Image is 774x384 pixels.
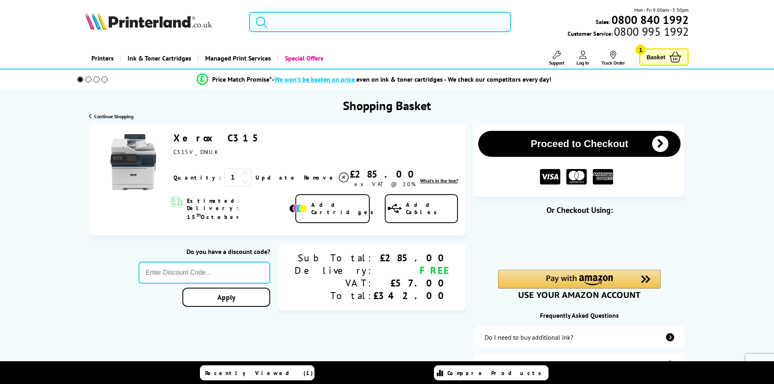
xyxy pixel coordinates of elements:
[295,252,373,264] div: Sub Total:
[447,369,546,377] span: Compare Products
[373,289,450,302] div: £342.00
[474,326,685,349] a: additional-ink
[566,169,587,185] img: MASTER CARD
[373,264,450,277] div: FREE
[295,264,373,277] div: Delivery:
[613,28,689,35] span: 0800 995 1992
[173,148,217,156] span: C315V_DNIUK
[212,75,272,83] span: Price Match Promise*
[474,311,685,319] div: Frequently Asked Questions
[577,60,589,66] span: Log In
[474,354,685,376] a: items-arrive
[66,72,683,87] li: modal_Promise
[373,252,450,264] div: £285.00
[94,113,133,119] span: Continue Shopping
[474,205,685,215] div: Or Checkout Using:
[205,369,313,377] span: Recently Viewed (1)
[85,12,212,30] img: Printerland Logo
[549,60,564,66] span: Support
[601,51,625,66] a: Track Order
[295,277,373,289] div: VAT:
[85,12,239,32] a: Printerland Logo
[272,75,551,83] div: - even on ink & toner cartridges - We check our competitors every day!
[485,333,573,341] div: Do I need to buy additional ink?
[373,277,450,289] div: £57.00
[634,6,689,14] span: Mon - Fri 9:00am - 5:30pm
[182,288,270,307] a: Apply
[498,270,661,298] div: Amazon Pay - Use your Amazon account
[304,174,336,181] span: Remove
[639,48,689,66] a: Basket 1
[139,262,271,284] input: Enter Discount Code...
[187,197,287,221] span: Estimated Delivery: 15 October
[85,48,120,69] a: Printers
[173,174,221,181] span: Quantity:
[89,113,133,119] a: Continue Shopping
[549,51,564,66] a: Support
[420,178,458,184] a: lnk_inthebox
[498,228,661,247] iframe: PayPal
[577,51,589,66] a: Log In
[354,180,416,188] span: ex VAT @ 20%
[197,212,201,218] sup: th
[540,169,560,185] img: VISA
[406,201,457,216] span: Add Cables
[295,289,373,302] div: Total:
[420,178,458,184] span: What's in the box?
[311,201,378,216] span: Add Cartridges
[173,132,265,144] a: Xerox C315
[350,168,420,180] div: £285.00
[343,98,431,113] h1: Shopping Basket
[593,169,613,185] img: American Express
[646,52,665,63] span: Basket
[568,28,689,37] span: Customer Service:
[289,204,307,213] img: Add Cartridges
[200,365,314,380] a: Recently Viewed (1)
[139,247,271,256] div: Do you have a discount code?
[304,171,350,184] a: Delete item from your basket
[274,75,356,83] span: We won’t be beaten on price,
[128,48,191,69] span: Ink & Toner Cartridges
[610,16,689,24] a: 0800 840 1992
[611,12,689,27] b: 0800 840 1992
[478,131,681,157] button: Proceed to Checkout
[103,132,164,193] img: Xerox C315
[434,365,549,380] a: Compare Products
[277,48,330,69] a: Special Offers
[596,18,610,26] span: Sales:
[256,174,297,181] a: Update
[197,48,277,69] a: Managed Print Services
[120,48,197,69] a: Ink & Toner Cartridges
[635,45,646,55] span: 1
